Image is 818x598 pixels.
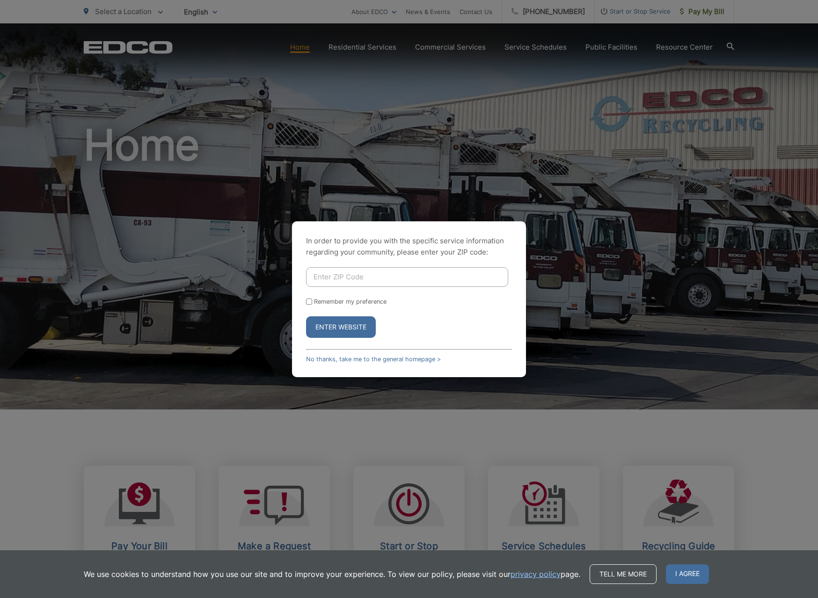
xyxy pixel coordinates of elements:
[511,569,561,580] a: privacy policy
[666,564,709,584] span: I agree
[314,298,387,305] label: Remember my preference
[306,316,376,338] button: Enter Website
[590,564,657,584] a: Tell me more
[306,235,512,258] p: In order to provide you with the specific service information regarding your community, please en...
[306,356,441,363] a: No thanks, take me to the general homepage >
[306,267,508,287] input: Enter ZIP Code
[84,569,580,580] p: We use cookies to understand how you use our site and to improve your experience. To view our pol...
